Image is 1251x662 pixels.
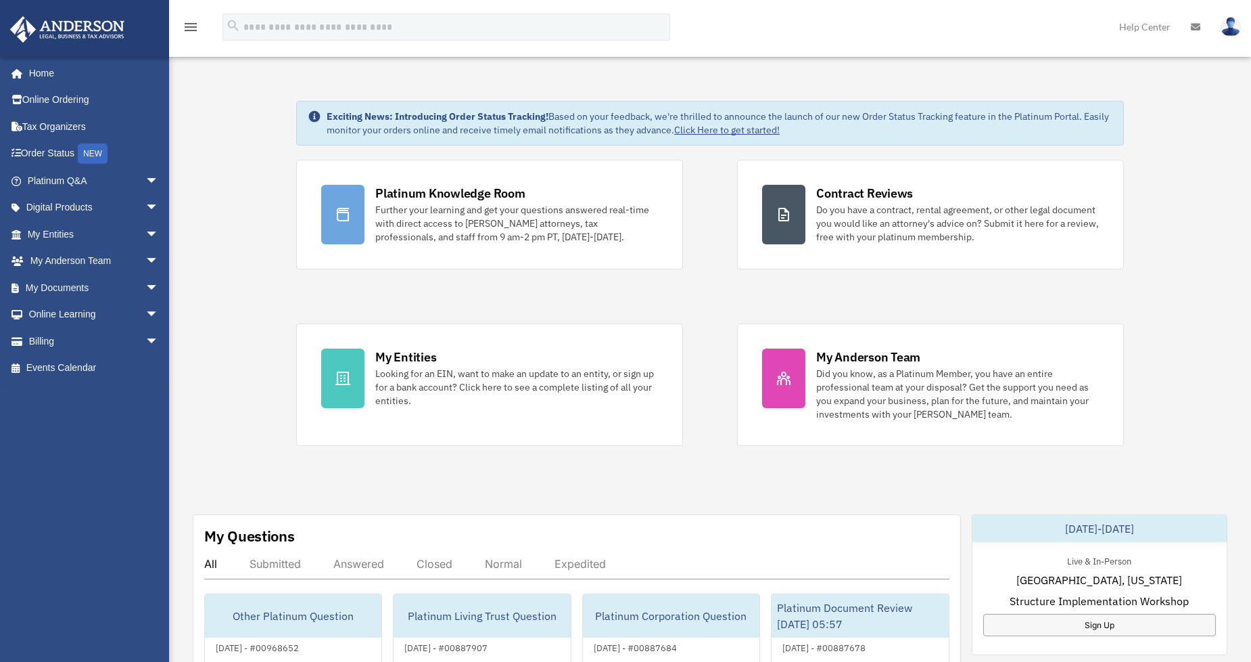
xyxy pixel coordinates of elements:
[9,328,179,355] a: Billingarrow_drop_down
[204,526,295,546] div: My Questions
[1010,593,1189,609] span: Structure Implementation Workshop
[250,557,301,571] div: Submitted
[145,221,172,248] span: arrow_drop_down
[9,194,179,221] a: Digital Productsarrow_drop_down
[9,113,179,140] a: Tax Organizers
[972,515,1227,542] div: [DATE]-[DATE]
[417,557,452,571] div: Closed
[183,24,199,35] a: menu
[9,301,179,328] a: Online Learningarrow_drop_down
[145,194,172,222] span: arrow_drop_down
[204,557,217,571] div: All
[394,594,570,638] div: Platinum Living Trust Question
[9,87,179,114] a: Online Ordering
[9,274,179,301] a: My Documentsarrow_drop_down
[6,16,128,43] img: Anderson Advisors Platinum Portal
[183,19,199,35] i: menu
[772,594,948,638] div: Platinum Document Review [DATE] 05:57
[296,324,683,446] a: My Entities Looking for an EIN, want to make an update to an entity, or sign up for a bank accoun...
[983,614,1217,636] a: Sign Up
[327,110,1112,137] div: Based on your feedback, we're thrilled to announce the launch of our new Order Status Tracking fe...
[205,594,381,638] div: Other Platinum Question
[816,203,1099,244] div: Do you have a contract, rental agreement, or other legal document you would like an attorney's ad...
[145,274,172,302] span: arrow_drop_down
[375,367,658,407] div: Looking for an EIN, want to make an update to an entity, or sign up for a bank account? Click her...
[375,185,525,202] div: Platinum Knowledge Room
[583,594,759,638] div: Platinum Corporation Question
[226,18,241,33] i: search
[296,160,683,269] a: Platinum Knowledge Room Further your learning and get your questions answered real-time with dire...
[9,248,179,275] a: My Anderson Teamarrow_drop_down
[9,355,179,382] a: Events Calendar
[674,124,780,136] a: Click Here to get started!
[1056,553,1142,567] div: Live & In-Person
[9,167,179,194] a: Platinum Q&Aarrow_drop_down
[1221,17,1241,37] img: User Pic
[145,328,172,355] span: arrow_drop_down
[333,557,384,571] div: Answered
[375,349,436,366] div: My Entities
[737,160,1124,269] a: Contract Reviews Do you have a contract, rental agreement, or other legal document you would like...
[375,203,658,244] div: Further your learning and get your questions answered real-time with direct access to [PERSON_NAM...
[772,640,876,654] div: [DATE] - #00887678
[145,301,172,329] span: arrow_drop_down
[485,557,522,571] div: Normal
[145,248,172,275] span: arrow_drop_down
[1016,572,1182,588] span: [GEOGRAPHIC_DATA], [US_STATE]
[583,640,688,654] div: [DATE] - #00887684
[9,140,179,168] a: Order StatusNEW
[9,221,179,248] a: My Entitiesarrow_drop_down
[205,640,310,654] div: [DATE] - #00968652
[327,110,548,123] strong: Exciting News: Introducing Order Status Tracking!
[9,60,172,87] a: Home
[78,144,108,164] div: NEW
[737,324,1124,446] a: My Anderson Team Did you know, as a Platinum Member, you have an entire professional team at your...
[554,557,606,571] div: Expedited
[816,367,1099,421] div: Did you know, as a Platinum Member, you have an entire professional team at your disposal? Get th...
[816,349,920,366] div: My Anderson Team
[145,167,172,195] span: arrow_drop_down
[394,640,498,654] div: [DATE] - #00887907
[816,185,913,202] div: Contract Reviews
